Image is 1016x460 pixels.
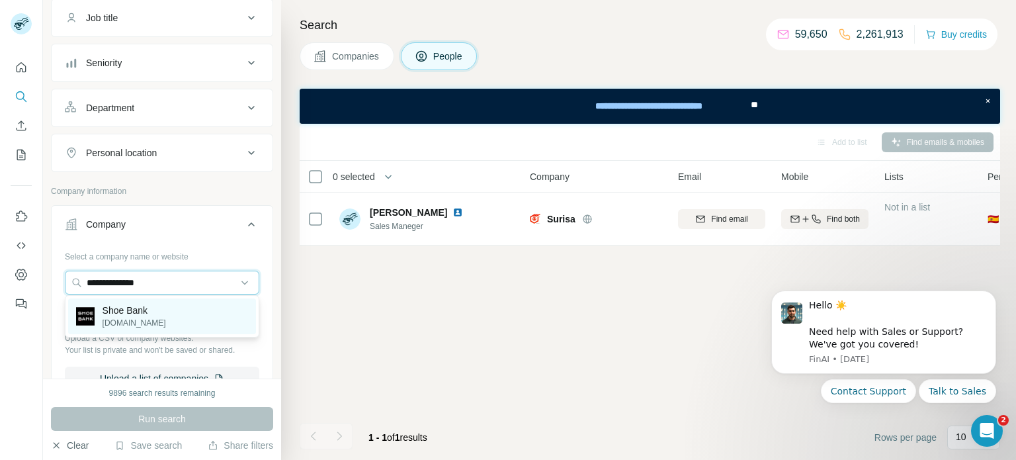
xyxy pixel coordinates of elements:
[751,275,1016,453] iframe: Intercom notifications message
[76,307,95,326] img: Shoe Bank
[547,212,575,226] span: Surisa
[52,208,273,246] button: Company
[370,206,447,219] span: [PERSON_NAME]
[86,101,134,115] div: Department
[339,208,360,230] img: Avatar
[300,16,1000,34] h4: Search
[114,439,182,452] button: Save search
[208,439,273,452] button: Share filters
[11,143,32,167] button: My lists
[109,387,216,399] div: 9896 search results remaining
[103,317,166,329] p: [DOMAIN_NAME]
[52,92,273,124] button: Department
[988,212,999,226] span: 🇪🇸
[998,415,1009,426] span: 2
[795,26,827,42] p: 59,650
[387,432,395,443] span: of
[11,234,32,257] button: Use Surfe API
[11,263,32,287] button: Dashboard
[678,170,701,183] span: Email
[857,26,904,42] p: 2,261,913
[65,332,259,344] p: Upload a CSV of company websites.
[86,218,126,231] div: Company
[452,207,463,218] img: LinkedIn logo
[395,432,400,443] span: 1
[368,432,387,443] span: 1 - 1
[433,50,464,63] span: People
[332,50,380,63] span: Companies
[65,344,259,356] p: Your list is private and won't be saved or shared.
[65,367,259,391] button: Upload a list of companies
[370,220,468,232] span: Sales Maneger
[300,89,1000,124] iframe: Banner
[11,292,32,316] button: Feedback
[52,2,273,34] button: Job title
[971,415,1003,447] iframe: Intercom live chat
[530,214,540,224] img: Logo of Surisa
[678,209,765,229] button: Find email
[51,185,273,197] p: Company information
[368,432,427,443] span: results
[925,25,987,44] button: Buy credits
[86,11,118,24] div: Job title
[781,209,868,229] button: Find both
[11,85,32,109] button: Search
[51,439,89,452] button: Clear
[781,170,808,183] span: Mobile
[52,47,273,79] button: Seniority
[827,213,860,225] span: Find both
[86,56,122,69] div: Seniority
[11,56,32,79] button: Quick start
[65,246,259,263] div: Select a company name or website
[530,170,570,183] span: Company
[333,170,375,183] span: 0 selected
[11,114,32,138] button: Enrich CSV
[86,146,157,160] div: Personal location
[52,137,273,169] button: Personal location
[711,213,747,225] span: Find email
[884,170,904,183] span: Lists
[884,202,930,212] span: Not in a list
[103,304,166,317] p: Shoe Bank
[11,205,32,228] button: Use Surfe on LinkedIn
